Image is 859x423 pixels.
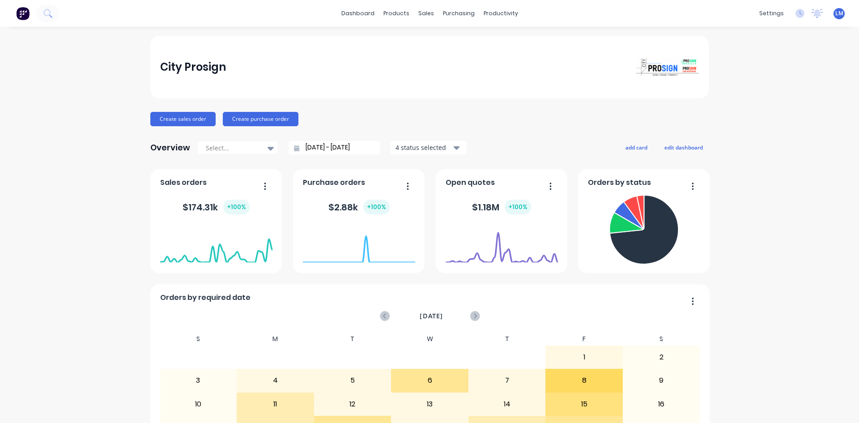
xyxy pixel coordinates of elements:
div: + 100 % [505,200,531,214]
div: S [160,333,237,346]
span: Open quotes [446,177,495,188]
div: sales [414,7,438,20]
div: T [468,333,546,346]
button: Create sales order [150,112,216,126]
div: 3 [160,369,237,392]
button: Create purchase order [223,112,298,126]
div: F [545,333,623,346]
iframe: Intercom live chat [829,393,850,414]
div: S [623,333,700,346]
a: dashboard [337,7,379,20]
div: T [314,333,391,346]
button: edit dashboard [659,141,709,153]
span: Sales orders [160,177,207,188]
button: 4 status selected [391,141,467,154]
div: 12 [315,393,391,415]
div: 16 [623,393,700,415]
div: $ 174.31k [183,200,250,214]
div: settings [755,7,788,20]
span: [DATE] [420,311,443,321]
div: 8 [546,369,622,392]
div: 15 [546,393,622,415]
div: City Prosign [160,58,226,76]
div: + 100 % [223,200,250,214]
div: W [391,333,468,346]
div: 7 [469,369,545,392]
img: Factory [16,7,30,20]
div: $ 1.18M [472,200,531,214]
div: purchasing [438,7,479,20]
div: productivity [479,7,523,20]
div: 10 [160,393,237,415]
div: 1 [546,346,622,368]
div: 2 [623,346,700,368]
span: Purchase orders [303,177,365,188]
button: add card [620,141,653,153]
div: products [379,7,414,20]
span: Orders by status [588,177,651,188]
div: 4 [237,369,314,392]
div: 9 [623,369,700,392]
div: 14 [469,393,545,415]
div: $ 2.88k [328,200,390,214]
img: City Prosign [636,58,699,76]
div: 11 [237,393,314,415]
div: + 100 % [363,200,390,214]
div: 5 [315,369,391,392]
div: 13 [391,393,468,415]
div: 4 status selected [395,143,452,152]
div: 6 [391,369,468,392]
div: M [237,333,314,346]
span: LM [835,9,843,17]
div: Overview [150,139,190,157]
